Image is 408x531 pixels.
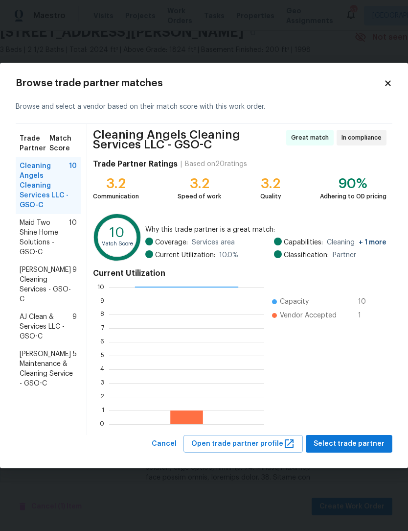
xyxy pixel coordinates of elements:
h4: Trade Partner Ratings [93,159,178,169]
span: Partner [333,250,356,260]
span: 10 [69,218,77,257]
span: Open trade partner profile [191,438,295,450]
div: Speed of work [178,192,221,201]
button: Open trade partner profile [183,435,303,453]
text: 9 [100,297,104,303]
span: Vendor Accepted [280,311,337,320]
span: 9 [72,312,77,341]
div: 90% [320,179,386,189]
span: Capacity [280,297,309,307]
text: 10 [97,284,104,290]
span: Match Score [49,134,77,153]
text: 1 [102,407,104,413]
text: 4 [100,366,104,372]
span: Trade Partner [20,134,49,153]
div: Quality [260,192,281,201]
span: Coverage: [155,238,188,247]
span: [PERSON_NAME] Cleaning Services - GSO-C [20,265,72,304]
span: Services area [192,238,235,247]
button: Cancel [148,435,181,453]
span: 9 [72,265,77,304]
span: 10.0 % [219,250,238,260]
span: Select trade partner [314,438,385,450]
span: Classification: [284,250,329,260]
text: 0 [100,421,104,427]
span: Cancel [152,438,177,450]
span: Cleaning [327,238,386,247]
span: In compliance [341,133,385,143]
div: | [178,159,185,169]
span: + 1 more [359,239,386,246]
button: Select trade partner [306,435,392,453]
span: Great match [291,133,333,143]
text: 5 [101,352,104,358]
text: 8 [100,311,104,317]
span: 5 [73,349,77,388]
div: 3.2 [178,179,221,189]
div: 3.2 [93,179,139,189]
text: 3 [101,380,104,386]
text: 7 [101,325,104,331]
span: Cleaning Angels Cleaning Services LLC - GSO-C [93,130,283,149]
span: Why this trade partner is a great match: [145,225,386,235]
span: AJ Clean & Services LLC - GSO-C [20,312,72,341]
div: 3.2 [260,179,281,189]
text: 10 [110,226,124,240]
text: Match Score [101,241,133,246]
div: Browse and select a vendor based on their match score with this work order. [16,90,392,124]
span: 1 [358,311,374,320]
span: Cleaning Angels Cleaning Services LLC - GSO-C [20,161,69,210]
div: Adhering to OD pricing [320,192,386,201]
div: Based on 20 ratings [185,159,247,169]
text: 6 [100,338,104,344]
span: Capabilities: [284,238,323,247]
span: 10 [69,161,77,210]
text: 2 [101,393,104,399]
div: Communication [93,192,139,201]
span: Current Utilization: [155,250,215,260]
h4: Current Utilization [93,268,386,278]
span: [PERSON_NAME] Maintenance & Cleaning Service - GSO-C [20,349,73,388]
h2: Browse trade partner matches [16,78,384,88]
span: 10 [358,297,374,307]
span: Maid Two Shine Home Solutions - GSO-C [20,218,69,257]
